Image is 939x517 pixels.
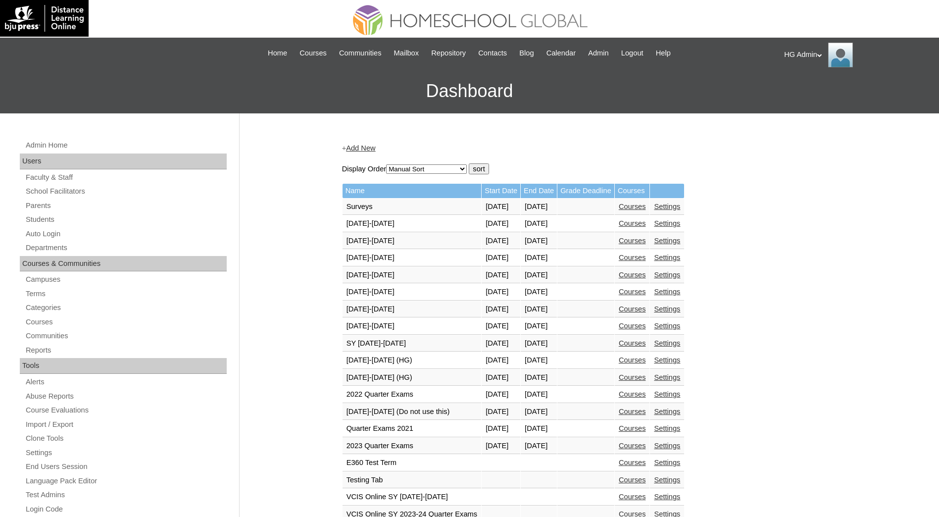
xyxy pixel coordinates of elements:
td: SY [DATE]-[DATE] [343,335,482,352]
a: Calendar [542,48,581,59]
a: Help [651,48,676,59]
span: Admin [588,48,609,59]
td: [DATE] [521,420,557,437]
td: [DATE]-[DATE] [343,318,482,335]
td: Start Date [482,184,520,198]
a: Courses [619,237,646,245]
a: Students [25,213,227,226]
a: Faculty & Staff [25,171,227,184]
a: Courses [619,288,646,296]
a: Settings [654,339,680,347]
td: Surveys [343,199,482,215]
td: [DATE] [521,215,557,232]
td: [DATE] [521,250,557,266]
a: Courses [619,442,646,450]
td: [DATE] [482,233,520,250]
td: Grade Deadline [557,184,614,198]
a: Blog [514,48,539,59]
td: [DATE] [521,404,557,420]
td: [DATE] [521,386,557,403]
a: Logout [616,48,648,59]
a: Courses [619,254,646,261]
a: Courses [295,48,332,59]
a: Course Evaluations [25,404,227,416]
td: [DATE] [521,301,557,318]
td: [DATE] [482,250,520,266]
a: Import / Export [25,418,227,431]
a: Courses [619,356,646,364]
a: Home [263,48,292,59]
td: [DATE] [482,369,520,386]
a: Courses [619,459,646,466]
a: Clone Tools [25,432,227,445]
a: Terms [25,288,227,300]
td: [DATE]-[DATE] (HG) [343,352,482,369]
img: HG Admin Visayas [828,43,853,67]
td: [DATE] [521,267,557,284]
td: Courses [615,184,650,198]
span: Communities [339,48,382,59]
td: [DATE]-[DATE] [343,301,482,318]
a: Parents [25,200,227,212]
a: Categories [25,302,227,314]
a: Settings [654,493,680,501]
td: [DATE]-[DATE] [343,215,482,232]
a: Courses [619,305,646,313]
a: Test Admins [25,489,227,501]
td: [DATE]-[DATE] [343,233,482,250]
div: + [342,143,832,154]
td: 2022 Quarter Exams [343,386,482,403]
a: Mailbox [389,48,424,59]
td: [DATE]-[DATE] [343,284,482,301]
td: Testing Tab [343,472,482,489]
a: Settings [654,288,680,296]
td: [DATE] [521,369,557,386]
a: Settings [654,356,680,364]
a: Settings [654,237,680,245]
span: Logout [621,48,643,59]
a: Courses [619,339,646,347]
td: Name [343,184,482,198]
td: [DATE] [521,233,557,250]
a: Settings [654,442,680,450]
div: Courses & Communities [20,256,227,272]
a: Admin Home [25,139,227,152]
h3: Dashboard [5,69,934,113]
td: [DATE] [521,284,557,301]
a: Courses [619,373,646,381]
a: Settings [654,459,680,466]
a: Add New [346,144,375,152]
a: School Facilitators [25,185,227,198]
a: Admin [583,48,614,59]
a: End Users Session [25,461,227,473]
td: [DATE] [482,284,520,301]
a: Reports [25,344,227,357]
td: [DATE]-[DATE] (Do not use this) [343,404,482,420]
td: [DATE] [482,301,520,318]
td: [DATE] [521,199,557,215]
td: [DATE]-[DATE] [343,267,482,284]
a: Courses [619,322,646,330]
a: Settings [654,254,680,261]
a: Communities [25,330,227,342]
a: Campuses [25,273,227,286]
a: Settings [25,447,227,459]
span: Courses [299,48,327,59]
td: [DATE] [521,318,557,335]
a: Settings [654,305,680,313]
a: Contacts [473,48,512,59]
td: 2023 Quarter Exams [343,438,482,455]
img: logo-white.png [5,5,84,32]
a: Communities [334,48,387,59]
a: Settings [654,424,680,432]
td: [DATE] [482,267,520,284]
a: Courses [619,390,646,398]
td: [DATE] [482,404,520,420]
span: Repository [431,48,466,59]
td: [DATE] [521,352,557,369]
a: Language Pack Editor [25,475,227,487]
td: E360 Test Term [343,455,482,471]
span: Contacts [478,48,507,59]
a: Alerts [25,376,227,388]
a: Departments [25,242,227,254]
